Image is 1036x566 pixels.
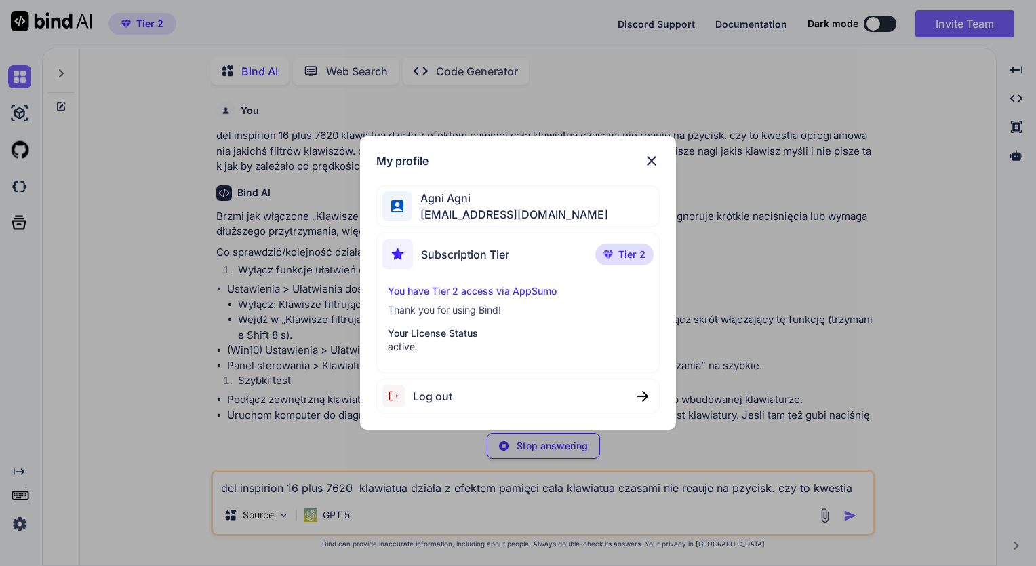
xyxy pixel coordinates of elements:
p: active [388,340,649,354]
p: Your License Status [388,326,649,340]
img: close [637,391,648,402]
span: Agni Agni [412,190,608,206]
span: Log out [413,388,452,404]
span: Subscription Tier [421,246,509,263]
img: premium [603,250,613,259]
img: close [643,153,660,169]
p: You have Tier 2 access via AppSumo [388,284,649,298]
p: Thank you for using Bind! [388,303,649,317]
span: Tier 2 [618,248,645,261]
h1: My profile [376,153,429,169]
img: subscription [382,239,413,269]
img: logout [382,385,413,407]
img: profile [391,200,404,213]
span: [EMAIL_ADDRESS][DOMAIN_NAME] [412,206,608,223]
